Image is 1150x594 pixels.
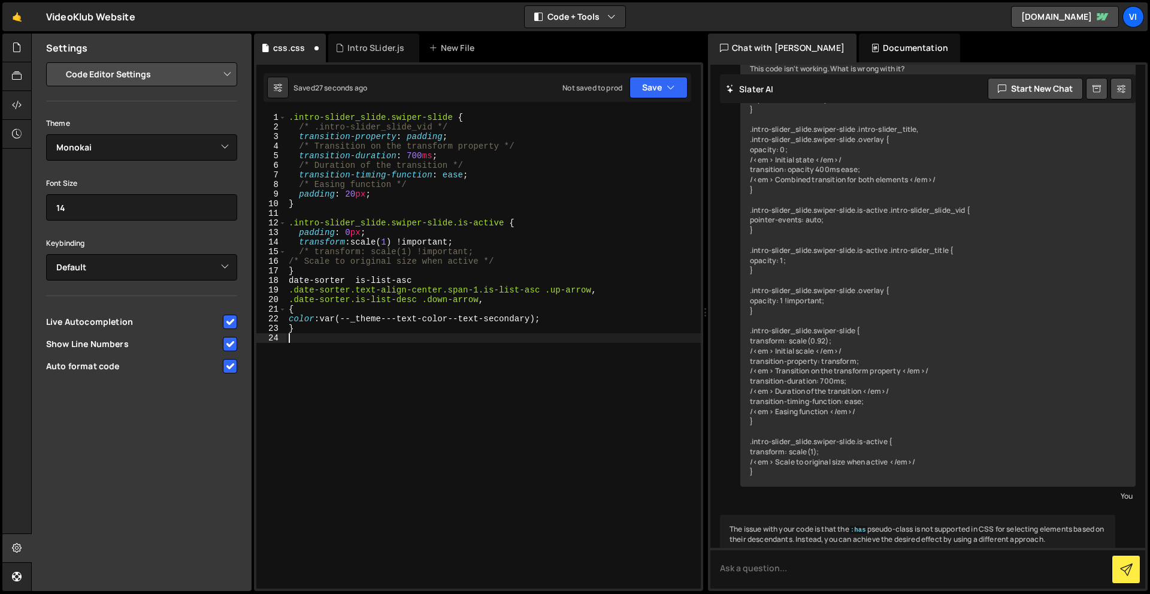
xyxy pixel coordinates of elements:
div: Intro SLider.js [347,42,404,54]
button: Save [630,77,688,98]
div: 15 [256,247,286,257]
span: Live Autocompletion [46,316,221,328]
div: 24 [256,333,286,343]
h2: Slater AI [726,83,774,95]
label: Keybinding [46,237,85,249]
div: 6 [256,161,286,170]
label: Font Size [46,177,77,189]
div: 2 [256,122,286,132]
div: 21 [256,304,286,314]
div: 17 [256,266,286,276]
div: 13 [256,228,286,237]
div: This code isn't working. What is wrong with it? /<em> when the flag exists (switch ON) -> make it... [740,55,1136,487]
div: 7 [256,170,286,180]
a: [DOMAIN_NAME] [1011,6,1119,28]
div: Documentation [859,34,960,62]
a: 🤙 [2,2,32,31]
div: 20 [256,295,286,304]
div: 3 [256,132,286,141]
div: 18 [256,276,286,285]
div: 19 [256,285,286,295]
label: Theme [46,117,70,129]
div: 8 [256,180,286,189]
div: 5 [256,151,286,161]
h2: Settings [46,41,87,55]
div: 10 [256,199,286,209]
div: VideoKlub Website [46,10,135,24]
div: Saved [293,83,367,93]
div: New File [429,42,479,54]
span: Auto format code [46,360,221,372]
div: Chat with [PERSON_NAME] [708,34,857,62]
div: You [743,490,1133,502]
code: :has [849,526,867,534]
div: 11 [256,209,286,218]
button: Start new chat [988,78,1083,99]
div: 1 [256,113,286,122]
div: 12 [256,218,286,228]
button: Code + Tools [525,6,625,28]
div: 14 [256,237,286,247]
div: Not saved to prod [562,83,622,93]
div: 22 [256,314,286,324]
div: 23 [256,324,286,333]
a: Vi [1122,6,1144,28]
div: 27 seconds ago [315,83,367,93]
div: 16 [256,257,286,266]
div: css.css [273,42,305,54]
span: Show Line Numbers [46,338,221,350]
div: 9 [256,189,286,199]
div: 4 [256,141,286,151]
